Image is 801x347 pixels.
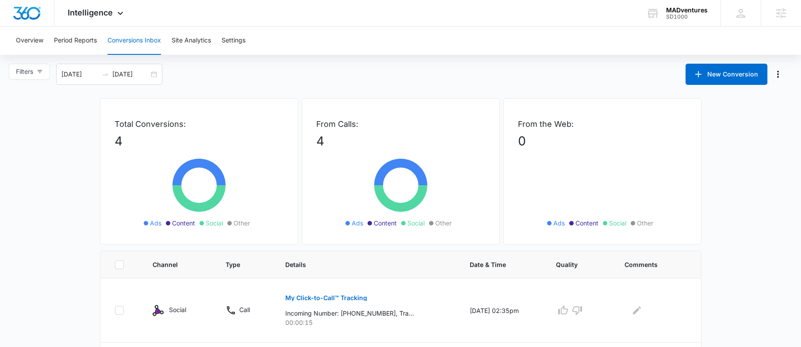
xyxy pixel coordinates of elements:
p: From the Web: [518,118,687,130]
span: Type [226,260,251,269]
span: Other [637,218,653,228]
span: Social [206,218,223,228]
span: Comments [625,260,674,269]
button: Manage Numbers [771,67,785,81]
p: 4 [115,132,284,150]
p: 0 [518,132,687,150]
button: New Conversion [686,64,767,85]
p: From Calls: [316,118,485,130]
div: account id [666,14,708,20]
button: Settings [222,27,245,55]
td: [DATE] 02:35pm [459,278,545,343]
span: Ads [150,218,161,228]
span: Date & Time [470,260,522,269]
button: Conversions Inbox [107,27,161,55]
span: Ads [352,218,363,228]
p: 00:00:15 [285,318,448,327]
p: Total Conversions: [115,118,284,130]
button: Filters [9,64,50,80]
span: Intelligence [68,8,113,17]
span: Quality [556,260,590,269]
span: Filters [16,67,33,76]
span: Channel [153,260,192,269]
span: Other [435,218,452,228]
div: account name [666,7,708,14]
p: Call [239,305,250,314]
span: swap-right [102,71,109,78]
span: to [102,71,109,78]
input: Start date [61,69,98,79]
button: Site Analytics [172,27,211,55]
p: Social [169,305,186,314]
input: End date [112,69,149,79]
span: Content [172,218,195,228]
button: My Click-to-Call™ Tracking [285,287,367,309]
p: 4 [316,132,485,150]
span: Ads [553,218,565,228]
button: Period Reports [54,27,97,55]
span: Content [374,218,397,228]
button: Edit Comments [630,303,644,317]
span: Social [609,218,626,228]
button: Overview [16,27,43,55]
span: Content [575,218,598,228]
p: My Click-to-Call™ Tracking [285,295,367,301]
span: Other [234,218,250,228]
span: Social [407,218,425,228]
p: Incoming Number: [PHONE_NUMBER], Tracking Number: [PHONE_NUMBER], Ring To: [PHONE_NUMBER], Caller... [285,309,414,318]
span: Details [285,260,436,269]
